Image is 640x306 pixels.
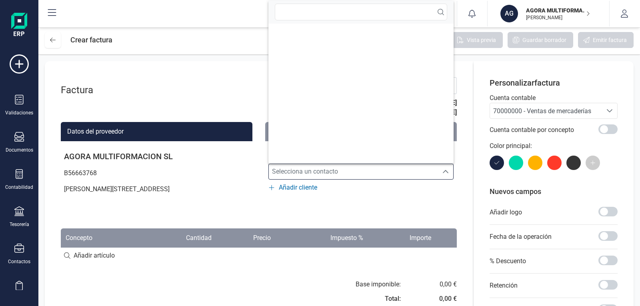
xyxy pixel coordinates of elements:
[61,122,252,141] div: Datos del proveedor
[61,148,252,165] p: AGORA MULTIFORMACION SL
[493,107,591,115] span: 70000000 - Ventas de mercaderías
[140,228,216,248] th: Cantidad
[490,93,618,103] p: Cuenta contable
[356,280,401,289] div: Base imponible:
[438,168,453,175] div: Selecciona un contacto
[439,280,457,289] div: 0,00 €
[216,228,276,248] th: Precio
[490,281,518,290] p: Retención
[526,14,590,21] p: [PERSON_NAME]
[500,5,518,22] div: AG
[279,183,317,192] span: Añadir cliente
[490,141,618,151] p: Color principal:
[5,184,33,190] div: Contabilidad
[490,125,574,135] p: Cuenta contable por concepto
[490,186,618,197] p: Nuevos campos
[269,164,438,180] span: Selecciona un contacto
[276,228,368,248] th: Impuesto %
[61,165,252,181] p: B56663768
[5,110,33,116] div: Validaciones
[490,208,522,217] p: Añadir logo
[490,232,552,242] p: Fecha de la operación
[497,1,600,26] button: AGAGORA MULTIFORMACION SL[PERSON_NAME]
[265,122,457,141] div: Datos del cliente
[452,32,503,48] button: Vista previa
[61,181,252,197] p: [PERSON_NAME][STREET_ADDRESS]
[368,228,436,248] th: Importe
[578,32,634,48] button: Emitir factura
[6,147,33,153] div: Documentos
[10,221,29,228] div: Tesorería
[439,294,457,304] div: 0,00 €
[70,32,112,48] div: Crear factura
[8,258,30,265] div: Contactos
[61,228,140,248] th: Concepto
[508,32,573,48] button: Guardar borrador
[385,294,401,304] div: Total:
[526,6,590,14] p: AGORA MULTIFORMACION SL
[490,77,618,88] p: Personalizar factura
[602,103,617,118] div: Seleccione una cuenta
[61,84,125,96] div: Factura
[11,13,27,38] img: Logo Finanedi
[490,256,526,266] p: % Descuento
